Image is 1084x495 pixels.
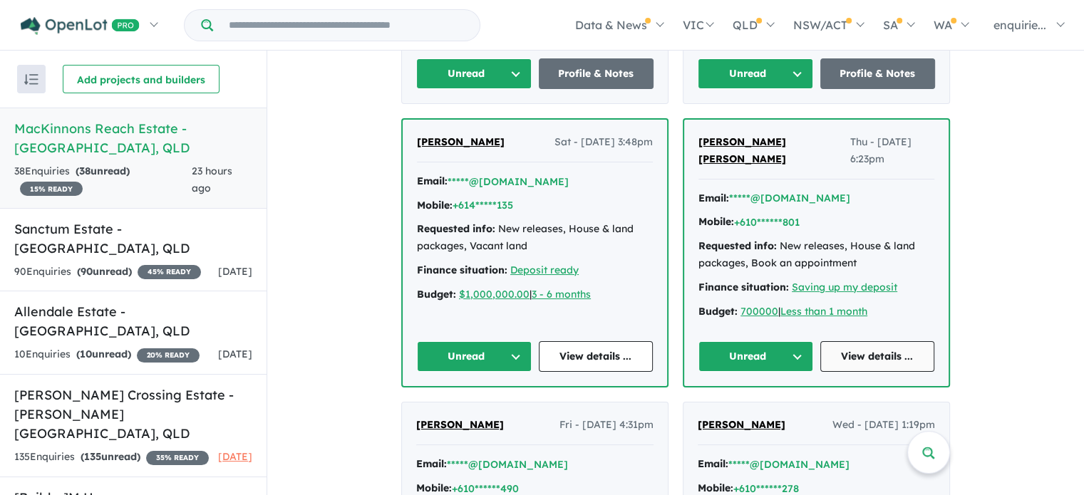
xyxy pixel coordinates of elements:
[14,264,201,281] div: 90 Enquir ies
[459,288,530,301] a: $1,000,000.00
[820,58,936,89] a: Profile & Notes
[218,265,252,278] span: [DATE]
[698,481,733,494] strong: Mobile:
[698,281,789,293] strong: Finance situation:
[510,264,579,276] a: Deposit ready
[417,341,532,372] button: Unread
[780,305,867,318] a: Less than 1 month
[539,341,654,372] a: View details ...
[416,417,504,434] a: [PERSON_NAME]
[216,10,477,41] input: Try estate name, suburb, builder or developer
[14,346,200,363] div: 10 Enquir ies
[416,481,452,494] strong: Mobile:
[698,418,785,431] span: [PERSON_NAME]
[14,119,252,157] h5: MacKinnons Reach Estate - [GEOGRAPHIC_DATA] , QLD
[416,457,447,470] strong: Email:
[138,265,201,279] span: 45 % READY
[532,288,591,301] a: 3 - 6 months
[192,165,232,194] span: 23 hours ago
[417,264,507,276] strong: Finance situation:
[14,163,192,197] div: 38 Enquir ies
[698,192,729,204] strong: Email:
[20,182,83,196] span: 15 % READY
[417,174,448,187] strong: Email:
[698,239,777,252] strong: Requested info:
[698,58,813,89] button: Unread
[850,134,934,168] span: Thu - [DATE] 6:23pm
[698,303,934,321] div: |
[417,286,653,303] div: |
[417,221,653,255] div: New releases, House & land packages, Vacant land
[416,58,532,89] button: Unread
[539,58,654,89] a: Profile & Notes
[698,341,813,372] button: Unread
[14,302,252,340] h5: Allendale Estate - [GEOGRAPHIC_DATA] , QLD
[80,348,92,360] span: 10
[792,281,897,293] a: Saving up my deposit
[698,215,734,228] strong: Mobile:
[76,165,130,177] strong: ( unread)
[698,134,850,168] a: [PERSON_NAME] [PERSON_NAME]
[146,451,209,465] span: 35 % READY
[21,17,140,35] img: Openlot PRO Logo White
[81,265,93,278] span: 90
[820,341,935,372] a: View details ...
[14,385,252,443] h5: [PERSON_NAME] Crossing Estate - [PERSON_NAME][GEOGRAPHIC_DATA] , QLD
[63,65,220,93] button: Add projects and builders
[417,135,505,148] span: [PERSON_NAME]
[559,417,654,434] span: Fri - [DATE] 4:31pm
[698,457,728,470] strong: Email:
[993,18,1046,32] span: enquirie...
[81,450,140,463] strong: ( unread)
[76,348,131,360] strong: ( unread)
[79,165,91,177] span: 38
[218,348,252,360] span: [DATE]
[137,348,200,363] span: 20 % READY
[416,418,504,431] span: [PERSON_NAME]
[218,450,252,463] span: [DATE]
[832,417,935,434] span: Wed - [DATE] 1:19pm
[698,417,785,434] a: [PERSON_NAME]
[417,288,456,301] strong: Budget:
[77,265,132,278] strong: ( unread)
[698,305,738,318] strong: Budget:
[554,134,653,151] span: Sat - [DATE] 3:48pm
[698,238,934,272] div: New releases, House & land packages, Book an appointment
[14,219,252,258] h5: Sanctum Estate - [GEOGRAPHIC_DATA] , QLD
[24,74,38,85] img: sort.svg
[417,199,453,212] strong: Mobile:
[84,450,101,463] span: 135
[417,134,505,151] a: [PERSON_NAME]
[698,135,786,165] span: [PERSON_NAME] [PERSON_NAME]
[14,449,209,466] div: 135 Enquir ies
[740,305,778,318] a: 700000
[417,222,495,235] strong: Requested info:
